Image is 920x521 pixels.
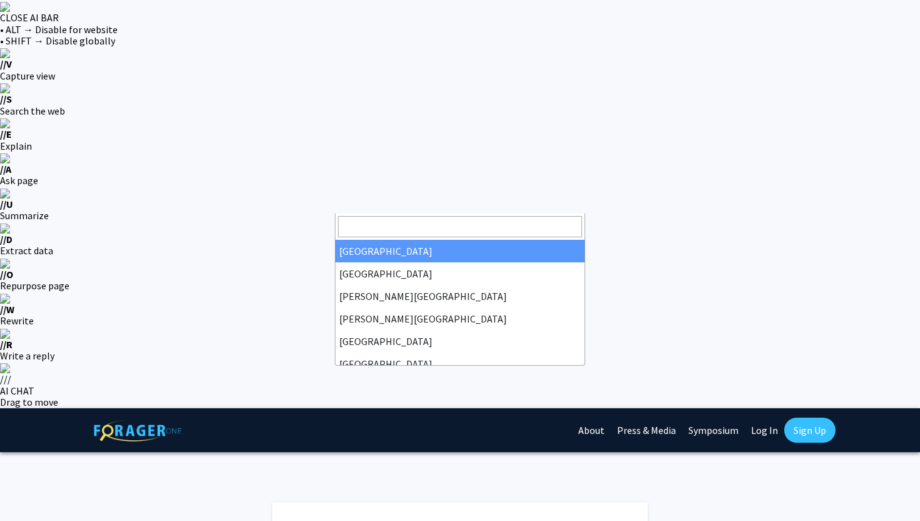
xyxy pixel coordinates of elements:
iframe: Chat [9,465,53,512]
img: ForagerOne Logo [94,420,181,441]
a: Log In [745,408,784,452]
a: Opens in a new tab [682,408,745,452]
a: About [572,408,611,452]
a: Press & Media [611,408,682,452]
a: Sign Up [784,418,836,443]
